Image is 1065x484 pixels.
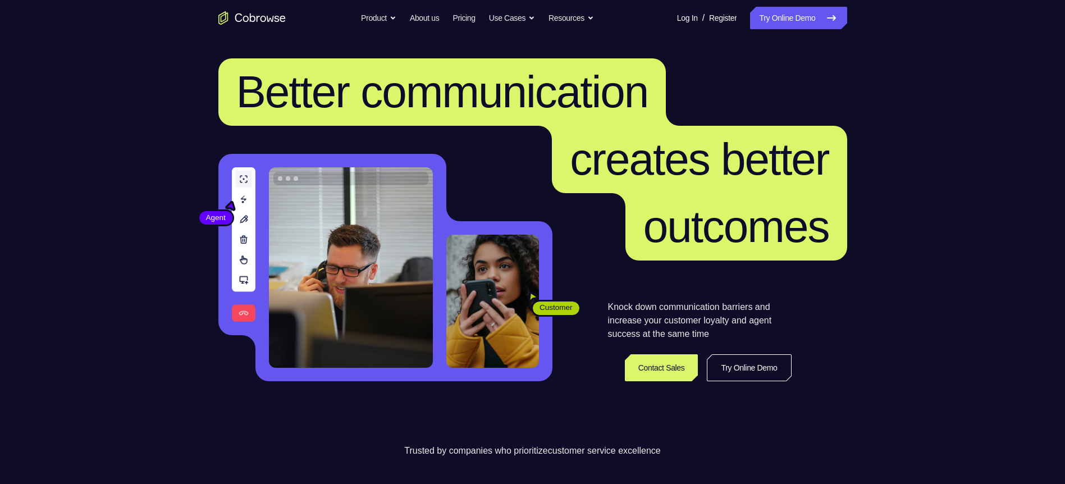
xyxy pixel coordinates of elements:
[452,7,475,29] a: Pricing
[608,300,792,341] p: Knock down communication barriers and increase your customer loyalty and agent success at the sam...
[410,7,439,29] a: About us
[549,7,594,29] button: Resources
[750,7,847,29] a: Try Online Demo
[218,11,286,25] a: Go to the home page
[677,7,698,29] a: Log In
[709,7,737,29] a: Register
[548,446,661,455] span: customer service excellence
[643,202,829,252] span: outcomes
[625,354,698,381] a: Contact Sales
[269,167,433,368] img: A customer support agent talking on the phone
[489,7,535,29] button: Use Cases
[707,354,791,381] a: Try Online Demo
[361,7,396,29] button: Product
[446,235,539,368] img: A customer holding their phone
[236,67,648,117] span: Better communication
[570,134,829,184] span: creates better
[702,11,705,25] span: /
